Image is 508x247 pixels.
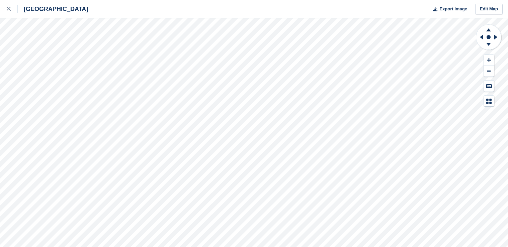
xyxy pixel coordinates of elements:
[18,5,88,13] div: [GEOGRAPHIC_DATA]
[439,6,467,12] span: Export Image
[484,81,494,92] button: Keyboard Shortcuts
[484,55,494,66] button: Zoom In
[484,66,494,77] button: Zoom Out
[484,96,494,107] button: Map Legend
[475,4,503,15] a: Edit Map
[429,4,467,15] button: Export Image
